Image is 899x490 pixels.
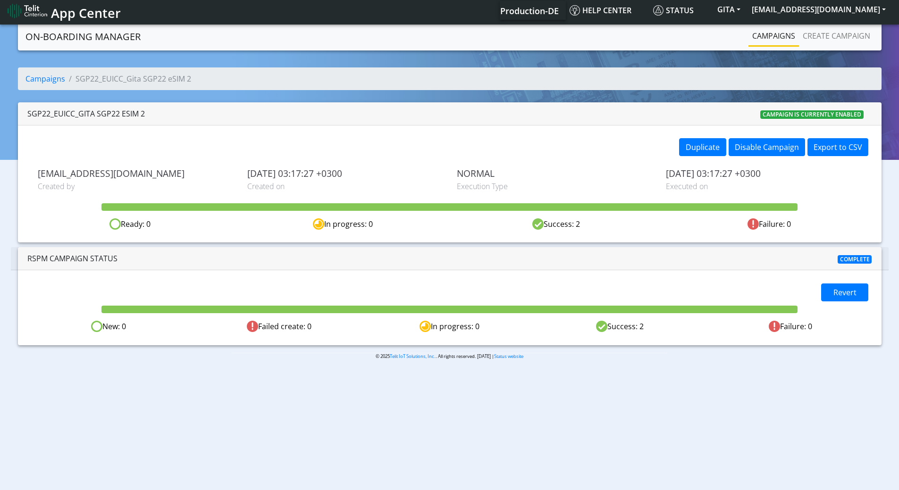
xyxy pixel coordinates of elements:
button: Export to CSV [807,138,868,156]
button: [EMAIL_ADDRESS][DOMAIN_NAME] [746,1,891,18]
img: logo-telit-cinterion-gw-new.png [8,3,47,18]
button: Disable Campaign [729,138,805,156]
span: RSPM Campaign Status [27,253,118,264]
nav: breadcrumb [18,67,882,98]
a: Help center [566,1,649,20]
img: Failed [247,321,258,332]
span: [DATE] 03:17:27 +0300 [666,168,861,179]
span: Complete [838,255,872,264]
span: Executed on [666,181,861,192]
a: Status [649,1,712,20]
div: Success: 2 [450,218,663,230]
span: Status [653,5,694,16]
img: ready.svg [109,218,121,230]
a: Telit IoT Solutions, Inc. [390,353,436,359]
button: GITA [712,1,746,18]
img: Ready [91,321,102,332]
p: © 2025 . All rights reserved. [DATE] | [232,353,667,360]
img: fail.svg [748,218,759,230]
div: New: 0 [24,321,194,332]
span: Campaign is currently enabled [760,110,864,119]
div: Failed create: 0 [194,321,364,332]
img: success.svg [532,218,544,230]
a: App Center [8,0,119,21]
span: [DATE] 03:17:27 +0300 [247,168,443,179]
img: in-progress.svg [313,218,324,230]
span: Help center [570,5,631,16]
a: Campaigns [748,26,799,45]
img: knowledge.svg [570,5,580,16]
div: In progress: 0 [364,321,535,332]
div: Success: 2 [535,321,705,332]
span: [EMAIL_ADDRESS][DOMAIN_NAME] [38,168,233,179]
div: In progress: 0 [236,218,449,230]
span: Created on [247,181,443,192]
a: Your current platform instance [500,1,558,20]
div: SGP22_EUICC_Gita SGP22 eSIM 2 [27,108,306,119]
a: Status website [494,353,523,359]
span: Created by [38,181,233,192]
span: Production-DE [500,5,559,17]
div: Ready: 0 [24,218,236,230]
a: Campaigns [25,74,65,84]
span: Revert [833,287,857,298]
a: On-Boarding Manager [25,27,141,46]
img: In progress [420,321,431,332]
img: Success [596,321,607,332]
a: Create campaign [799,26,874,45]
span: Execution Type [457,181,652,192]
li: SGP22_EUICC_Gita SGP22 eSIM 2 [65,73,191,84]
span: App Center [51,4,121,22]
span: NORMAL [457,168,652,179]
img: status.svg [653,5,664,16]
img: Failed [769,321,780,332]
div: Failure: 0 [663,218,875,230]
button: Duplicate [679,138,726,156]
button: Revert [821,283,868,301]
div: Failure: 0 [705,321,875,332]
